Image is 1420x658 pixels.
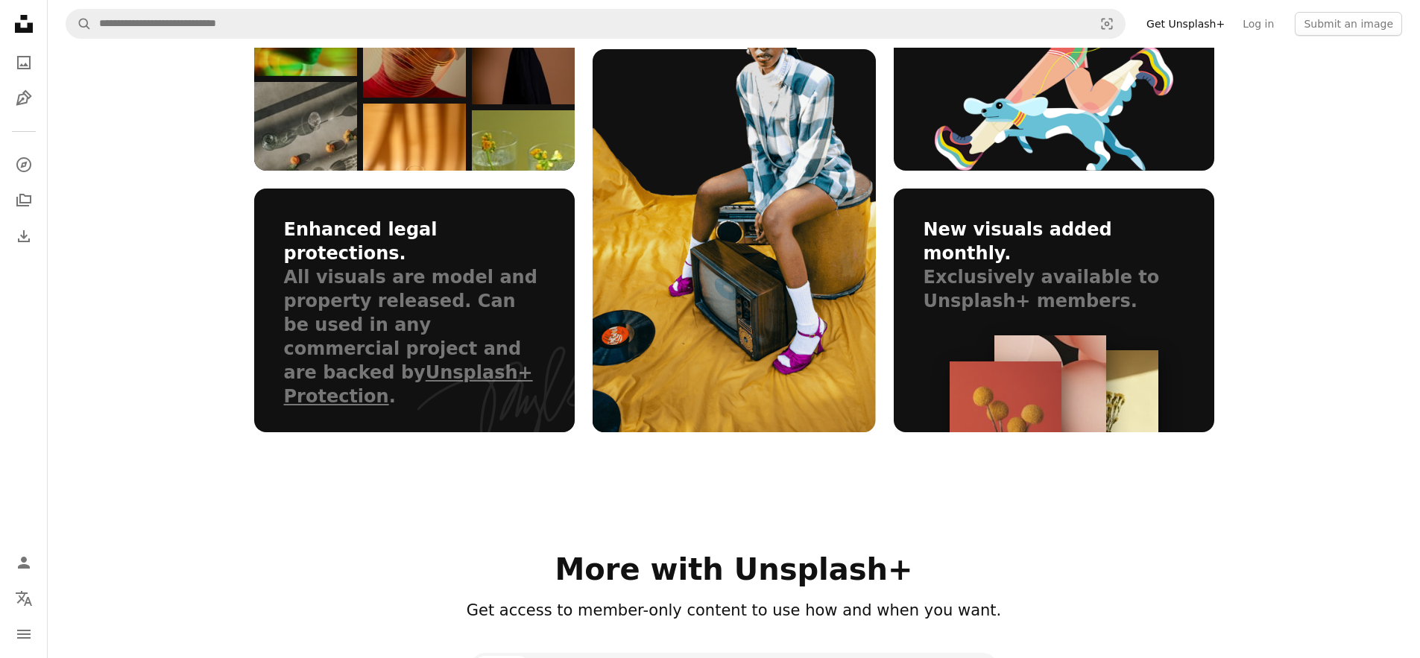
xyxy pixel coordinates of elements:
[363,104,466,250] img: bento_img-04.jpg
[1137,12,1234,36] a: Get Unsplash+
[1089,10,1125,38] button: Visual search
[66,9,1126,39] form: Find visuals sitewide
[9,48,39,77] a: Photos
[924,218,1184,266] h3: New visuals added monthly.
[9,221,39,251] a: Download History
[66,10,92,38] button: Search Unsplash
[9,9,39,42] a: Home — Unsplash
[284,218,545,266] h3: Enhanced legal protections.
[924,267,1160,311] span: Exclusively available to Unsplash+ members.
[284,267,537,407] span: All visuals are model and property released. Can be used in any commercial project and are backed...
[254,82,357,250] img: bento_img-02.jpg
[950,361,1061,529] img: bento_img-stacked-01.jpg
[9,83,39,113] a: Illustrations
[254,599,1214,623] header: Get access to member-only content to use how and when you want.
[9,583,39,613] button: Language
[994,335,1106,440] img: bento_img-stacked-02.jpg
[254,551,1214,587] h2: More with Unsplash+
[9,150,39,180] a: Explore
[9,186,39,215] a: Collections
[1234,12,1283,36] a: Log in
[363,9,466,98] img: bento_img-03.jpg
[472,110,575,250] img: bento_img-06.jpg
[1295,12,1402,36] button: Submit an image
[9,548,39,578] a: Log in / Sign up
[9,619,39,649] button: Menu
